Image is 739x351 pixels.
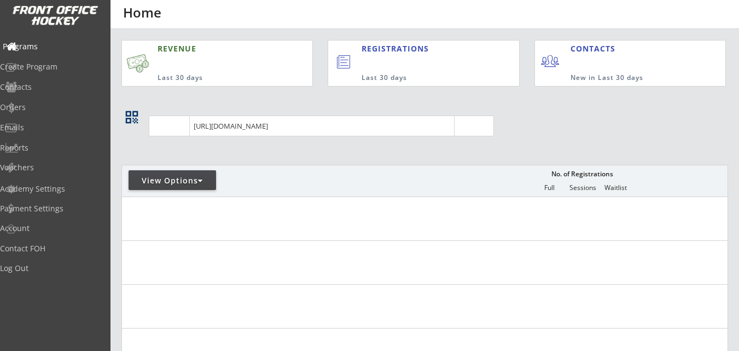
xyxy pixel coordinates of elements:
div: Sessions [566,184,599,192]
div: REVENUE [158,43,265,54]
div: Programs [3,43,101,50]
div: CONTACTS [571,43,620,54]
div: REGISTRATIONS [362,43,473,54]
div: View Options [129,175,216,186]
div: Waitlist [599,184,632,192]
div: No. of Registrations [548,170,616,178]
div: New in Last 30 days [571,73,674,83]
div: Last 30 days [158,73,265,83]
button: qr_code [124,109,140,125]
div: Full [533,184,566,192]
div: Last 30 days [362,73,475,83]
